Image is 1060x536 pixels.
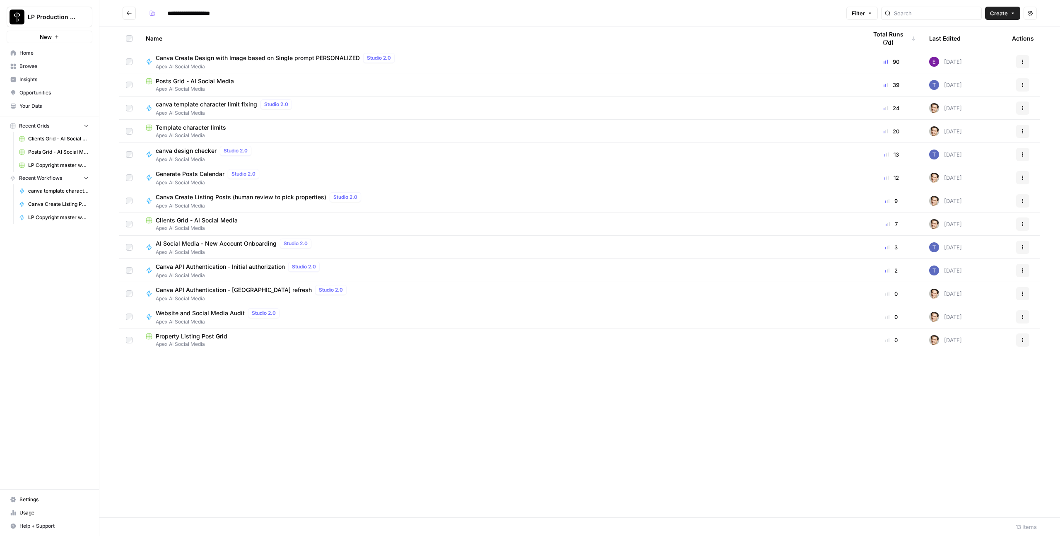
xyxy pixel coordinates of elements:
[7,73,92,86] a: Insights
[156,123,226,132] span: Template character limits
[156,54,360,62] span: Canva Create Design with Image based on Single prompt PERSONALIZED
[19,496,89,503] span: Settings
[146,27,854,50] div: Name
[146,192,854,210] a: Canva Create Listing Posts (human review to pick properties)Studio 2.0Apex AI Social Media
[156,249,315,256] span: Apex AI Social Media
[156,109,295,117] span: Apex AI Social Media
[867,104,916,112] div: 24
[929,103,962,113] div: [DATE]
[146,332,854,348] a: Property Listing Post GridApex AI Social Media
[867,336,916,344] div: 0
[19,49,89,57] span: Home
[146,85,854,93] span: Apex AI Social Media
[867,150,916,159] div: 13
[7,7,92,27] button: Workspace: LP Production Workloads
[146,225,854,232] span: Apex AI Social Media
[146,146,854,163] a: canva design checkerStudio 2.0Apex AI Social Media
[867,243,916,251] div: 3
[367,54,391,62] span: Studio 2.0
[1012,27,1034,50] div: Actions
[319,286,343,294] span: Studio 2.0
[28,187,89,195] span: canva template character limit fixing
[985,7,1020,20] button: Create
[929,266,939,275] img: zkmx57c8078xtaegktstmz0vv5lu
[156,147,217,155] span: canva design checker
[156,77,234,85] span: Posts Grid - AI Social Media
[19,522,89,530] span: Help + Support
[7,120,92,132] button: Recent Grids
[156,202,364,210] span: Apex AI Social Media
[19,76,89,83] span: Insights
[156,170,224,178] span: Generate Posts Calendar
[7,493,92,506] a: Settings
[7,46,92,60] a: Home
[1016,523,1037,531] div: 13 Items
[156,193,326,201] span: Canva Create Listing Posts (human review to pick properties)
[7,519,92,533] button: Help + Support
[146,123,854,139] a: Template character limitsApex AI Social Media
[146,285,854,302] a: Canva API Authentication - [GEOGRAPHIC_DATA] refreshStudio 2.0Apex AI Social Media
[929,312,939,322] img: j7temtklz6amjwtjn5shyeuwpeb0
[929,335,962,345] div: [DATE]
[929,126,962,136] div: [DATE]
[929,173,962,183] div: [DATE]
[146,262,854,279] a: Canva API Authentication - Initial authorizationStudio 2.0Apex AI Social Media
[146,239,854,256] a: AI Social Media - New Account OnboardingStudio 2.0Apex AI Social Media
[146,99,854,117] a: canva template character limit fixingStudio 2.0Apex AI Social Media
[929,150,939,159] img: zkmx57c8078xtaegktstmz0vv5lu
[146,132,854,139] span: Apex AI Social Media
[929,289,962,299] div: [DATE]
[867,174,916,182] div: 12
[929,242,962,252] div: [DATE]
[867,58,916,66] div: 90
[867,220,916,228] div: 7
[28,148,89,156] span: Posts Grid - AI Social Media
[867,290,916,298] div: 0
[224,147,248,155] span: Studio 2.0
[156,332,227,340] span: Property Listing Post Grid
[28,200,89,208] span: Canva Create Listing Posts (human review to pick properties)
[929,196,939,206] img: j7temtklz6amjwtjn5shyeuwpeb0
[146,308,854,326] a: Website and Social Media AuditStudio 2.0Apex AI Social Media
[15,132,92,145] a: Clients Grid - AI Social Media
[156,263,285,271] span: Canva API Authentication - Initial authorization
[7,172,92,184] button: Recent Workflows
[146,216,854,232] a: Clients Grid - AI Social MediaApex AI Social Media
[156,318,283,326] span: Apex AI Social Media
[146,53,854,70] a: Canva Create Design with Image based on Single prompt PERSONALIZEDStudio 2.0Apex AI Social Media
[929,312,962,322] div: [DATE]
[40,33,52,41] span: New
[867,313,916,321] div: 0
[929,80,962,90] div: [DATE]
[852,9,865,17] span: Filter
[156,295,350,302] span: Apex AI Social Media
[28,135,89,142] span: Clients Grid - AI Social Media
[28,13,78,21] span: LP Production Workloads
[19,122,49,130] span: Recent Grids
[846,7,878,20] button: Filter
[264,101,288,108] span: Studio 2.0
[867,27,916,50] div: Total Runs (7d)
[156,63,398,70] span: Apex AI Social Media
[146,340,854,348] span: Apex AI Social Media
[929,103,939,113] img: j7temtklz6amjwtjn5shyeuwpeb0
[894,9,978,17] input: Search
[156,156,255,163] span: Apex AI Social Media
[929,219,939,229] img: j7temtklz6amjwtjn5shyeuwpeb0
[929,57,962,67] div: [DATE]
[929,242,939,252] img: zkmx57c8078xtaegktstmz0vv5lu
[929,150,962,159] div: [DATE]
[146,77,854,93] a: Posts Grid - AI Social MediaApex AI Social Media
[333,193,357,201] span: Studio 2.0
[28,214,89,221] span: LP Copyright master workflow
[929,289,939,299] img: j7temtklz6amjwtjn5shyeuwpeb0
[867,81,916,89] div: 39
[156,179,263,186] span: Apex AI Social Media
[929,27,961,50] div: Last Edited
[929,173,939,183] img: j7temtklz6amjwtjn5shyeuwpeb0
[10,10,24,24] img: LP Production Workloads Logo
[284,240,308,247] span: Studio 2.0
[156,239,277,248] span: AI Social Media - New Account Onboarding
[231,170,255,178] span: Studio 2.0
[28,162,89,169] span: LP Copyright master workflow Grid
